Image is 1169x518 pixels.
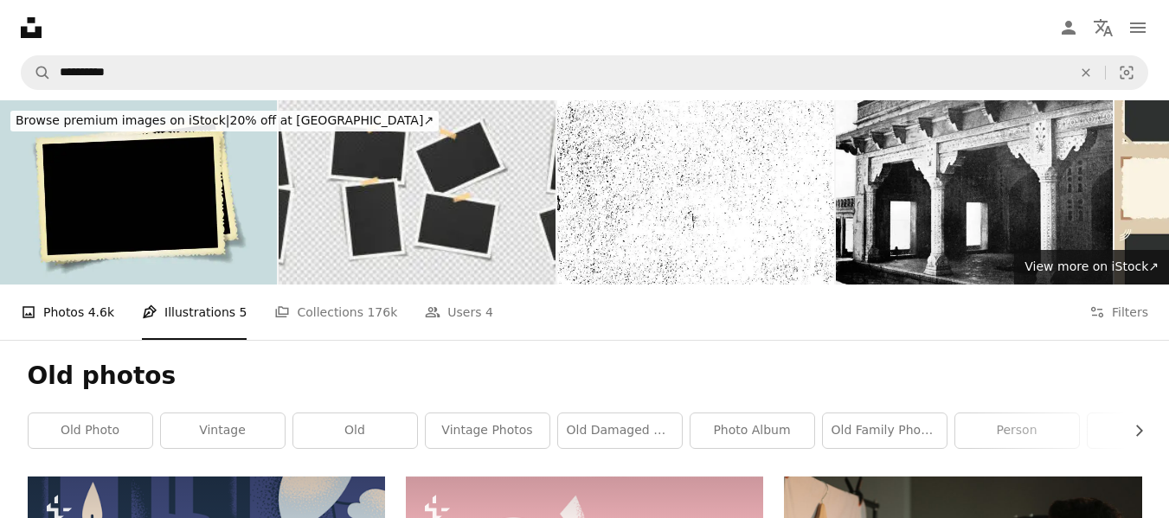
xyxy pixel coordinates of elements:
[28,361,1142,392] h1: Old photos
[367,303,397,322] span: 176k
[426,413,549,448] a: vintage photos
[88,303,114,322] span: 4.6k
[1086,10,1121,45] button: Language
[1014,250,1169,285] a: View more on iStock↗
[21,55,1148,90] form: Find visuals sitewide
[557,100,834,285] img: Distressed black grunge texture.
[1123,413,1142,448] button: scroll list to the right
[836,100,1113,285] img: Boudoir of Chief Sultana, Zenana Palace, India
[21,285,114,340] a: Photos 4.6k
[558,413,682,448] a: old damaged photos
[29,413,152,448] a: old photo
[16,113,434,127] span: 20% off at [GEOGRAPHIC_DATA] ↗
[425,285,493,340] a: Users 4
[690,413,814,448] a: photo album
[22,56,51,89] button: Search Unsplash
[485,303,493,322] span: 4
[1106,56,1147,89] button: Visual search
[16,113,229,127] span: Browse premium images on iStock |
[955,413,1079,448] a: person
[279,100,556,285] img: Set of empty black photo frames on transparent background
[823,413,947,448] a: old family photos
[161,413,285,448] a: vintage
[21,17,42,38] a: Home — Unsplash
[1121,10,1155,45] button: Menu
[1051,10,1086,45] a: Log in / Sign up
[274,285,397,340] a: Collections 176k
[293,413,417,448] a: old
[1067,56,1105,89] button: Clear
[1024,259,1159,273] span: View more on iStock ↗
[1089,285,1148,340] button: Filters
